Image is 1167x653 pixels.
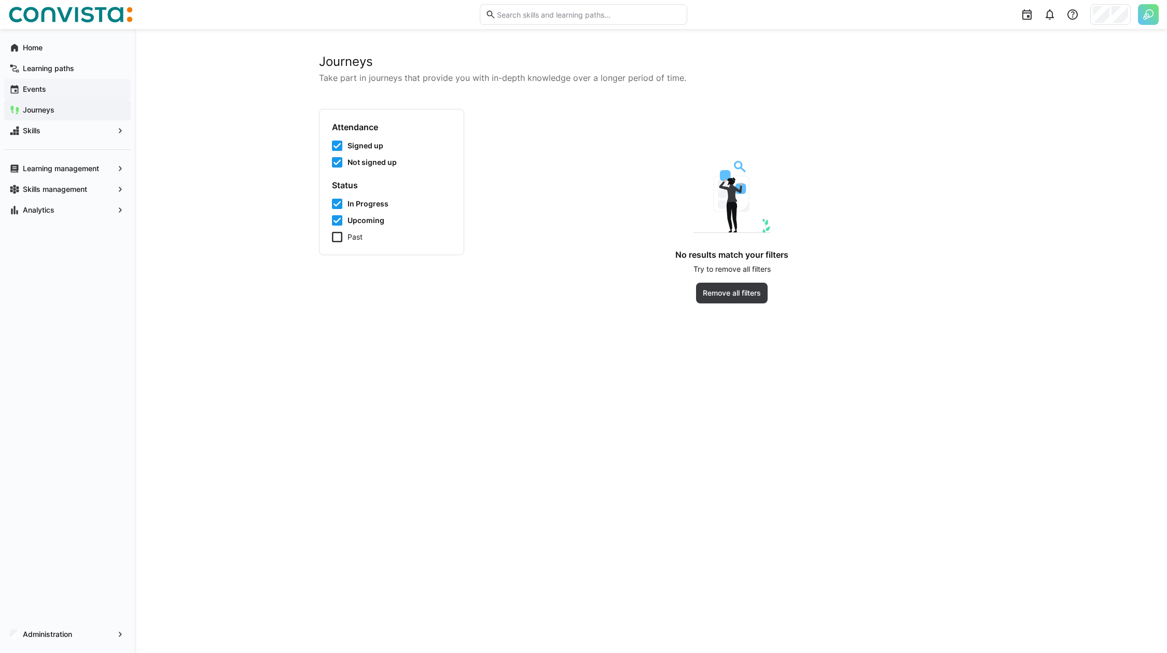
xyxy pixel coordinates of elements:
[348,232,363,242] span: Past
[348,199,388,209] span: In Progress
[348,215,384,226] span: Upcoming
[693,264,771,274] p: Try to remove all filters
[319,54,983,70] h2: Journeys
[496,10,682,19] input: Search skills and learning paths…
[348,141,383,151] span: Signed up
[675,249,788,260] h4: No results match your filters
[319,72,983,84] p: Take part in journeys that provide you with in-depth knowledge over a longer period of time.
[701,288,762,298] span: Remove all filters
[348,157,397,168] span: Not signed up
[332,180,451,190] h4: Status
[332,122,451,132] h4: Attendance
[696,283,768,303] button: Remove all filters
